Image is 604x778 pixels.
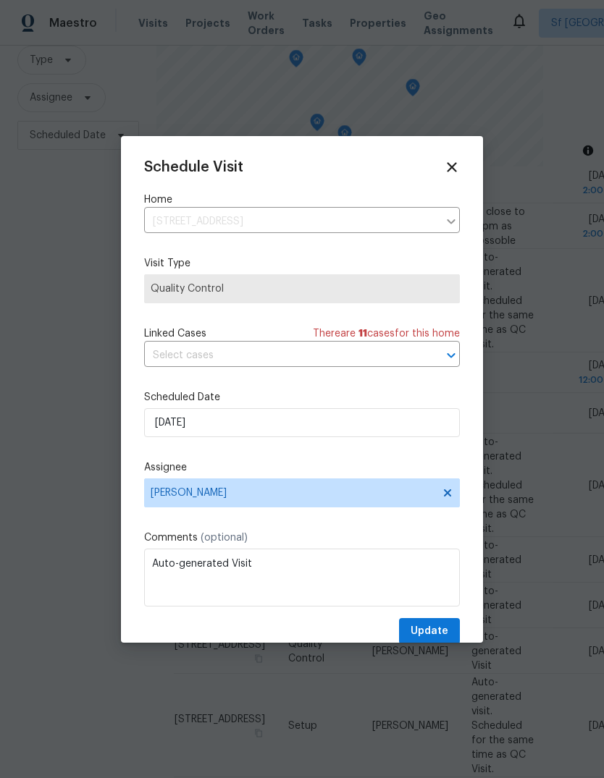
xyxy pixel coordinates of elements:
[201,533,248,543] span: (optional)
[144,160,243,174] span: Schedule Visit
[441,345,461,365] button: Open
[144,193,460,207] label: Home
[144,326,206,341] span: Linked Cases
[411,622,448,640] span: Update
[144,211,438,233] input: Enter in an address
[144,344,419,367] input: Select cases
[151,487,435,499] span: [PERSON_NAME]
[358,329,367,339] span: 11
[144,530,460,545] label: Comments
[399,618,460,645] button: Update
[144,460,460,475] label: Assignee
[313,326,460,341] span: There are case s for this home
[151,282,453,296] span: Quality Control
[144,408,460,437] input: M/D/YYYY
[144,256,460,271] label: Visit Type
[144,390,460,405] label: Scheduled Date
[144,549,460,606] textarea: Auto-generated Visit
[444,159,460,175] span: Close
